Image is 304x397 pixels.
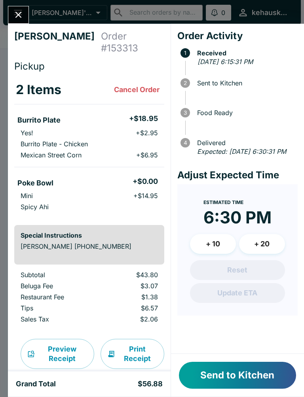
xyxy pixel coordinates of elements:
h6: Special Instructions [21,231,158,239]
p: Beluga Fee [21,282,92,290]
table: orders table [14,76,164,219]
em: Expected: [DATE] 6:30:31 PM [197,147,286,155]
span: Received [193,49,298,57]
p: $1.38 [104,293,158,301]
p: + $6.95 [136,151,158,159]
h5: Poke Bowl [17,178,53,188]
span: Pickup [14,60,45,72]
button: Close [8,6,28,23]
p: Tips [21,304,92,312]
h3: 2 Items [16,82,61,98]
p: + $14.95 [133,192,158,200]
h5: + $0.00 [133,177,158,186]
h4: [PERSON_NAME] [14,30,101,54]
span: Delivered [193,139,298,146]
button: Cancel Order [111,82,163,98]
button: Send to Kitchen [179,362,296,389]
p: [PERSON_NAME] [PHONE_NUMBER] [21,242,158,250]
h4: Adjust Expected Time [177,169,298,181]
time: 6:30 PM [203,207,272,228]
span: Estimated Time [203,199,243,205]
button: + 10 [190,234,236,254]
p: Restaurant Fee [21,293,92,301]
p: $3.07 [104,282,158,290]
text: 1 [184,50,186,56]
p: Burrito Plate - Chicken [21,140,88,148]
p: Spicy Ahi [21,203,49,211]
h5: $56.88 [138,379,163,389]
p: Subtotal [21,271,92,279]
h4: Order # 153313 [101,30,164,54]
button: + 20 [239,234,285,254]
h4: Order Activity [177,30,298,42]
p: Yes! [21,129,33,137]
button: Print Receipt [101,339,164,369]
em: [DATE] 6:15:31 PM [198,58,253,66]
p: $2.06 [104,315,158,323]
h5: Burrito Plate [17,115,61,125]
p: Mexican Street Corn [21,151,82,159]
h5: Grand Total [16,379,56,389]
p: + $2.95 [136,129,158,137]
text: 3 [184,110,187,116]
text: 2 [184,80,187,86]
p: Mini [21,192,33,200]
p: $43.80 [104,271,158,279]
text: 4 [183,140,187,146]
span: Food Ready [193,109,298,116]
p: $6.57 [104,304,158,312]
button: Preview Receipt [21,339,94,369]
p: Sales Tax [21,315,92,323]
table: orders table [14,271,164,326]
h5: + $18.95 [129,114,158,123]
span: Sent to Kitchen [193,79,298,87]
